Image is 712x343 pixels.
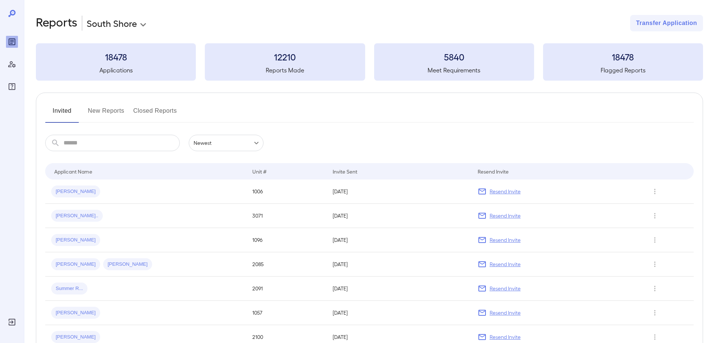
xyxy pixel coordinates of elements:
[103,261,152,268] span: [PERSON_NAME]
[6,36,18,48] div: Reports
[333,167,357,176] div: Invite Sent
[490,333,521,341] p: Resend Invite
[205,66,365,75] h5: Reports Made
[51,334,100,341] span: [PERSON_NAME]
[543,51,703,63] h3: 18478
[327,180,471,204] td: [DATE]
[51,188,100,195] span: [PERSON_NAME]
[51,212,103,219] span: [PERSON_NAME]..
[374,66,534,75] h5: Meet Requirements
[36,43,703,81] summary: 18478Applications12210Reports Made5840Meet Requirements18478Flagged Reports
[543,66,703,75] h5: Flagged Reports
[327,204,471,228] td: [DATE]
[252,167,266,176] div: Unit #
[51,285,87,292] span: Summer R...
[36,66,196,75] h5: Applications
[327,252,471,277] td: [DATE]
[51,261,100,268] span: [PERSON_NAME]
[88,105,124,123] button: New Reports
[246,180,327,204] td: 1006
[490,261,521,268] p: Resend Invite
[649,283,661,294] button: Row Actions
[87,17,137,29] p: South Shore
[490,212,521,219] p: Resend Invite
[374,51,534,63] h3: 5840
[246,252,327,277] td: 2085
[649,185,661,197] button: Row Actions
[630,15,703,31] button: Transfer Application
[246,277,327,301] td: 2091
[490,236,521,244] p: Resend Invite
[133,105,177,123] button: Closed Reports
[490,309,521,317] p: Resend Invite
[189,135,263,151] div: Newest
[246,204,327,228] td: 3071
[51,309,100,317] span: [PERSON_NAME]
[246,301,327,325] td: 1057
[6,58,18,70] div: Manage Users
[6,316,18,328] div: Log Out
[54,167,92,176] div: Applicant Name
[478,167,509,176] div: Resend Invite
[649,331,661,343] button: Row Actions
[246,228,327,252] td: 1096
[490,188,521,195] p: Resend Invite
[51,237,100,244] span: [PERSON_NAME]
[649,307,661,319] button: Row Actions
[6,81,18,93] div: FAQ
[649,234,661,246] button: Row Actions
[327,277,471,301] td: [DATE]
[205,51,365,63] h3: 12210
[36,51,196,63] h3: 18478
[649,210,661,222] button: Row Actions
[45,105,79,123] button: Invited
[36,15,77,31] h2: Reports
[327,228,471,252] td: [DATE]
[327,301,471,325] td: [DATE]
[649,258,661,270] button: Row Actions
[490,285,521,292] p: Resend Invite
